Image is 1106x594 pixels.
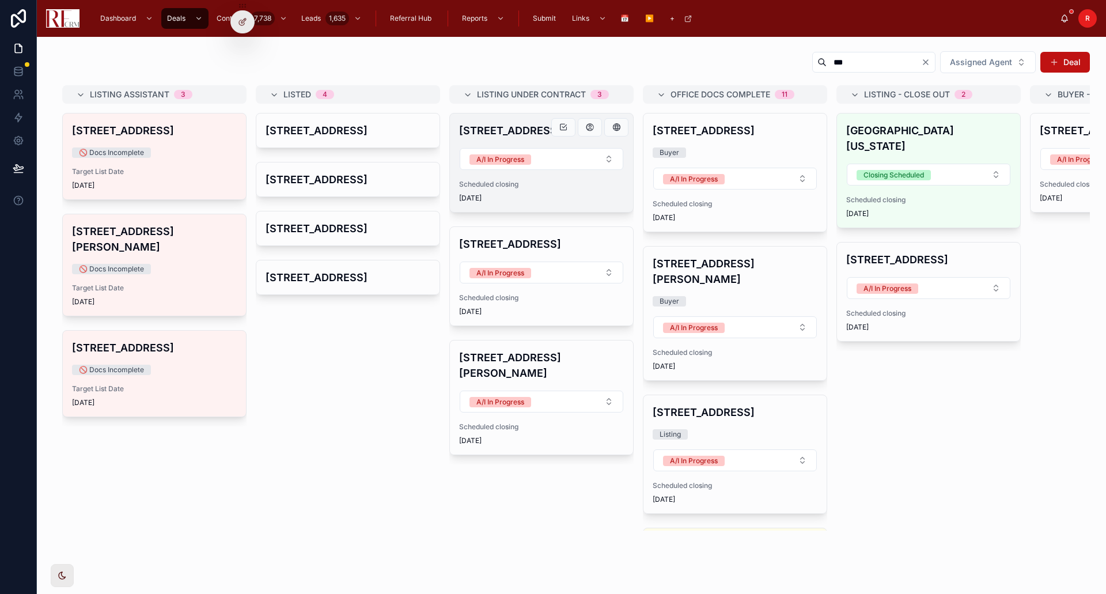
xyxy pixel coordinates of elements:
[459,236,624,252] h4: [STREET_ADDRESS]
[79,147,144,158] div: 🚫 Docs Incomplete
[782,90,787,99] div: 11
[459,350,624,381] h4: [STREET_ADDRESS][PERSON_NAME]
[836,242,1021,342] a: [STREET_ADDRESS]Select ButtonScheduled closing[DATE]
[72,181,237,190] span: [DATE]
[846,309,1011,318] span: Scheduled closing
[251,12,275,25] div: 7,738
[256,211,440,246] a: [STREET_ADDRESS]
[301,14,321,23] span: Leads
[283,89,311,100] span: Listed
[846,209,1011,218] span: [DATE]
[664,8,698,29] a: +
[670,14,675,23] span: +
[643,246,827,381] a: [STREET_ADDRESS][PERSON_NAME]BuyerSelect ButtonScheduled closing[DATE]
[72,123,237,138] h4: [STREET_ADDRESS]
[256,162,440,197] a: [STREET_ADDRESS]
[459,307,624,316] span: [DATE]
[62,330,247,417] a: [STREET_ADDRESS]🚫 Docs IncompleteTarget List Date[DATE]
[645,14,654,23] span: ▶️
[653,362,817,371] span: [DATE]
[266,172,430,187] h4: [STREET_ADDRESS]
[940,51,1036,73] button: Select Button
[476,397,524,407] div: A/I In Progress
[167,14,185,23] span: Deals
[459,180,624,189] span: Scheduled closing
[477,89,586,100] span: Listing Under Contract
[670,456,718,466] div: A/I In Progress
[266,123,430,138] h4: [STREET_ADDRESS]
[459,422,624,432] span: Scheduled closing
[100,14,136,23] span: Dashboard
[460,262,623,283] button: Select Button
[660,296,679,307] div: Buyer
[62,113,247,200] a: [STREET_ADDRESS]🚫 Docs IncompleteTarget List Date[DATE]
[847,164,1010,186] button: Select Button
[459,293,624,302] span: Scheduled closing
[296,8,368,29] a: Leads1,635
[72,167,237,176] span: Target List Date
[72,283,237,293] span: Target List Date
[390,14,431,23] span: Referral Hub
[671,89,770,100] span: Office Docs Complete
[846,252,1011,267] h4: [STREET_ADDRESS]
[653,495,817,504] span: [DATE]
[653,123,817,138] h4: [STREET_ADDRESS]
[533,14,556,23] span: Submit
[950,56,1012,68] span: Assigned Agent
[449,340,634,455] a: [STREET_ADDRESS][PERSON_NAME]Select ButtonScheduled closing[DATE]
[325,12,349,25] div: 1,635
[836,113,1021,228] a: [GEOGRAPHIC_DATA][US_STATE]Select ButtonScheduled closing[DATE]
[846,195,1011,205] span: Scheduled closing
[653,213,817,222] span: [DATE]
[846,123,1011,154] h4: [GEOGRAPHIC_DATA][US_STATE]
[653,449,817,471] button: Select Button
[211,8,293,29] a: Contacts7,738
[72,297,237,307] span: [DATE]
[1085,14,1090,23] span: R
[620,14,629,23] span: 📅
[864,89,950,100] span: Listing - Close Out
[459,436,624,445] span: [DATE]
[456,8,510,29] a: Reports
[639,8,662,29] a: ▶️
[90,89,169,100] span: Listing Assistant
[256,260,440,295] a: [STREET_ADDRESS]
[161,8,209,29] a: Deals
[643,113,827,232] a: [STREET_ADDRESS]BuyerSelect ButtonScheduled closing[DATE]
[643,395,827,514] a: [STREET_ADDRESS]ListingSelect ButtonScheduled closing[DATE]
[653,404,817,420] h4: [STREET_ADDRESS]
[1040,52,1090,73] button: Deal
[572,14,589,23] span: Links
[181,90,185,99] div: 3
[476,268,524,278] div: A/I In Progress
[660,147,679,158] div: Buyer
[670,323,718,333] div: A/I In Progress
[653,168,817,190] button: Select Button
[462,14,487,23] span: Reports
[615,8,637,29] a: 📅
[266,221,430,236] h4: [STREET_ADDRESS]
[597,90,602,99] div: 3
[670,174,718,184] div: A/I In Progress
[863,170,924,180] div: Closing Scheduled
[961,90,965,99] div: 2
[94,8,159,29] a: Dashboard
[323,90,327,99] div: 4
[79,365,144,375] div: 🚫 Docs Incomplete
[72,398,237,407] span: [DATE]
[459,123,624,138] h4: [STREET_ADDRESS]
[1057,154,1105,165] div: A/I In Progress
[476,154,524,165] div: A/I In Progress
[89,6,1060,31] div: scrollable content
[79,264,144,274] div: 🚫 Docs Incomplete
[459,194,624,203] span: [DATE]
[653,316,817,338] button: Select Button
[72,224,237,255] h4: [STREET_ADDRESS][PERSON_NAME]
[660,429,681,440] div: Listing
[653,481,817,490] span: Scheduled closing
[921,58,935,67] button: Clear
[653,256,817,287] h4: [STREET_ADDRESS][PERSON_NAME]
[266,270,430,285] h4: [STREET_ADDRESS]
[449,113,634,213] a: [STREET_ADDRESS]Select ButtonScheduled closing[DATE]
